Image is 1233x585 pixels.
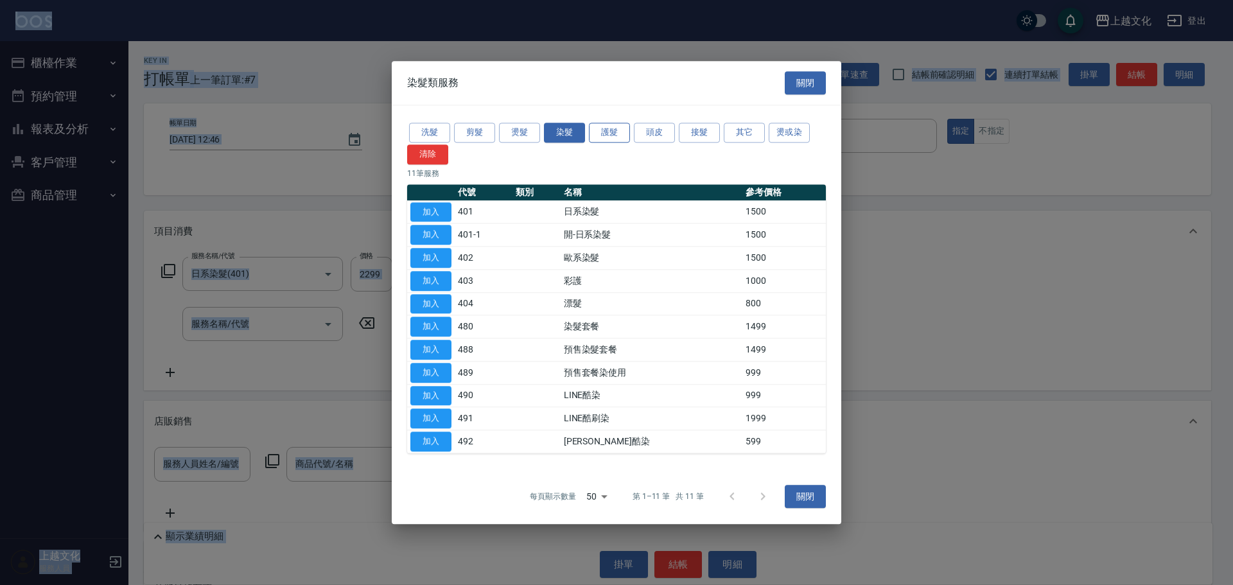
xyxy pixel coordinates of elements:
[455,200,512,223] td: 401
[410,248,451,268] button: 加入
[455,430,512,453] td: 492
[634,123,675,143] button: 頭皮
[742,200,826,223] td: 1500
[561,184,743,201] th: 名稱
[455,292,512,315] td: 404
[410,409,451,429] button: 加入
[561,223,743,247] td: 開-日系染髮
[561,362,743,385] td: 預售套餐染使用
[561,292,743,315] td: 漂髮
[407,168,826,179] p: 11 筆服務
[785,71,826,95] button: 關閉
[410,363,451,383] button: 加入
[742,384,826,407] td: 999
[561,338,743,362] td: 預售染髮套餐
[407,76,459,89] span: 染髮類服務
[407,144,448,164] button: 清除
[561,384,743,407] td: LINE酷染
[410,271,451,291] button: 加入
[561,430,743,453] td: [PERSON_NAME]酷染
[742,184,826,201] th: 參考價格
[410,340,451,360] button: 加入
[633,491,704,502] p: 第 1–11 筆 共 11 筆
[742,407,826,430] td: 1999
[455,270,512,293] td: 403
[455,407,512,430] td: 491
[544,123,585,143] button: 染髮
[561,247,743,270] td: 歐系染髮
[410,386,451,406] button: 加入
[499,123,540,143] button: 燙髮
[561,270,743,293] td: 彩護
[454,123,495,143] button: 剪髮
[455,384,512,407] td: 490
[724,123,765,143] button: 其它
[530,491,576,502] p: 每頁顯示數量
[742,223,826,247] td: 1500
[512,184,561,201] th: 類別
[742,315,826,338] td: 1499
[409,123,450,143] button: 洗髮
[742,362,826,385] td: 999
[589,123,630,143] button: 護髮
[561,315,743,338] td: 染髮套餐
[679,123,720,143] button: 接髮
[785,485,826,509] button: 關閉
[769,123,810,143] button: 燙或染
[581,479,612,514] div: 50
[561,200,743,223] td: 日系染髮
[455,362,512,385] td: 489
[410,294,451,314] button: 加入
[742,247,826,270] td: 1500
[455,247,512,270] td: 402
[742,338,826,362] td: 1499
[410,432,451,451] button: 加入
[455,223,512,247] td: 401-1
[742,430,826,453] td: 599
[410,202,451,222] button: 加入
[561,407,743,430] td: LINE酷刷染
[742,270,826,293] td: 1000
[455,338,512,362] td: 488
[455,315,512,338] td: 480
[742,292,826,315] td: 800
[455,184,512,201] th: 代號
[410,317,451,337] button: 加入
[410,225,451,245] button: 加入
